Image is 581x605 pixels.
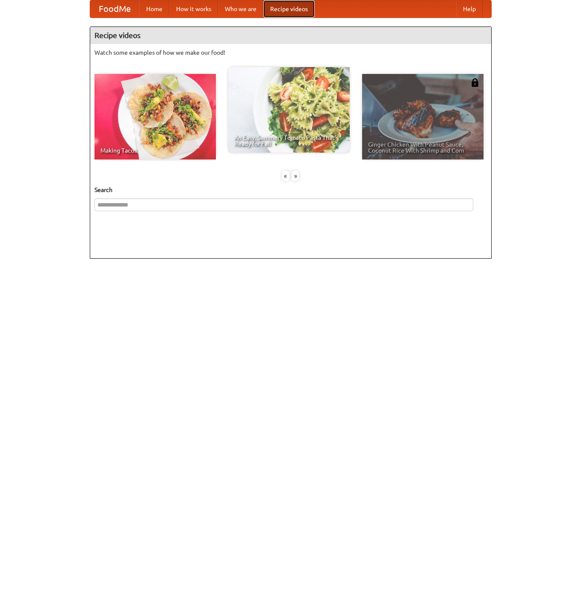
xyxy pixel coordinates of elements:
a: Help [456,0,483,18]
div: » [292,171,299,181]
a: How it works [169,0,218,18]
div: « [282,171,289,181]
h5: Search [94,186,487,194]
a: Making Tacos [94,74,216,159]
a: Home [139,0,169,18]
h4: Recipe videos [90,27,491,44]
a: Recipe videos [263,0,315,18]
a: Who we are [218,0,263,18]
p: Watch some examples of how we make our food! [94,48,487,57]
span: An Easy, Summery Tomato Pasta That's Ready for Fall [234,135,344,147]
a: FoodMe [90,0,139,18]
a: An Easy, Summery Tomato Pasta That's Ready for Fall [228,67,350,153]
img: 483408.png [471,78,479,87]
span: Making Tacos [100,148,210,153]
